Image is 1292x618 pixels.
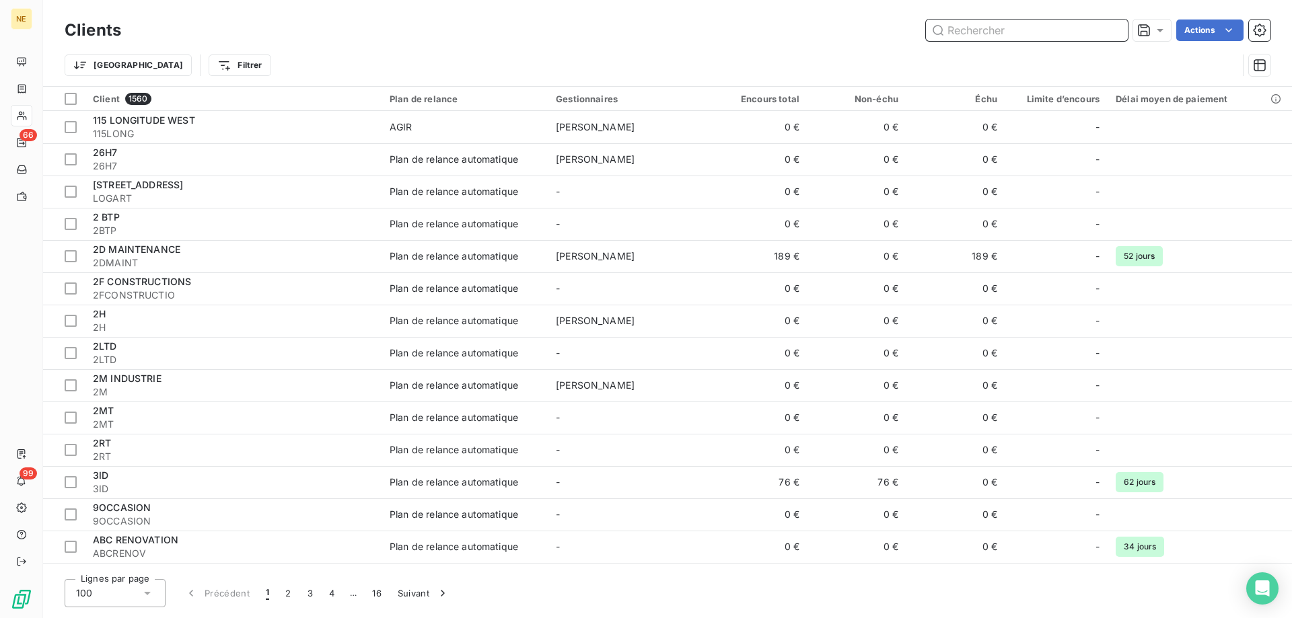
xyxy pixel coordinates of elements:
td: 0 € [906,401,1005,434]
span: - [556,508,560,520]
span: 2RT [93,450,373,463]
td: 0 € [808,208,906,240]
span: - [1096,217,1100,231]
td: 0 € [808,111,906,143]
td: 76 € [709,466,808,498]
td: 189 € [709,240,808,272]
td: 0 € [906,369,1005,401]
span: 62 jours [1116,472,1163,492]
span: - [1096,508,1100,521]
span: - [1096,185,1100,198]
div: Open Intercom Messenger [1246,572,1279,605]
td: 0 € [709,176,808,208]
td: 0 € [709,305,808,337]
span: 100 [76,586,92,600]
span: 34 jours [1116,537,1164,557]
td: 0 € [808,498,906,531]
button: Actions [1176,20,1244,41]
span: 2MT [93,405,114,416]
span: [PERSON_NAME] [556,379,635,391]
div: NE [11,8,32,30]
span: 115 LONGITUDE WEST [93,114,195,126]
td: 0 € [906,208,1005,240]
span: 2M [93,385,373,399]
div: Plan de relance automatique [390,185,518,198]
span: 99 [20,467,37,479]
span: 2H [93,308,106,319]
span: 52 jours [1116,246,1163,266]
td: 0 € [906,434,1005,466]
span: Client [93,93,120,104]
div: Non-échu [816,93,898,104]
span: 26H7 [93,159,373,173]
div: Plan de relance automatique [390,153,518,166]
span: - [1096,282,1100,295]
img: Logo LeanPay [11,588,32,610]
span: 2F CONSTRUCTIONS [93,276,191,287]
span: 2M INDUSTRIE [93,373,161,384]
span: - [1096,249,1100,263]
button: Filtrer [209,54,271,76]
button: Suivant [390,579,458,607]
span: 1 [266,586,269,600]
span: - [1096,346,1100,360]
td: 0 € [906,563,1005,595]
div: Encours total [717,93,799,104]
td: 0 € [808,143,906,176]
span: ABC RENOVATION [93,534,178,545]
span: - [1096,475,1100,489]
button: 3 [299,579,321,607]
td: 0 € [906,337,1005,369]
span: 66 [20,129,37,141]
td: 0 € [906,143,1005,176]
h3: Clients [65,18,121,42]
span: - [1096,379,1100,392]
td: 0 € [906,466,1005,498]
td: 0 € [709,563,808,595]
td: 0 € [808,369,906,401]
span: 2DMAINT [93,256,373,270]
span: 9OCCASION [93,502,151,513]
span: - [556,282,560,294]
td: 0 € [709,272,808,305]
span: 3ID [93,482,373,496]
span: 2RT [93,437,111,449]
td: 0 € [808,434,906,466]
td: 189 € [906,240,1005,272]
span: [PERSON_NAME] [556,250,635,262]
span: 2LTD [93,340,117,352]
span: 115LONG [93,127,373,141]
td: 0 € [906,498,1005,531]
td: 0 € [906,176,1005,208]
div: Plan de relance [390,93,540,104]
span: 3ID [93,469,108,481]
span: - [1096,443,1100,457]
td: 0 € [808,305,906,337]
td: 0 € [906,111,1005,143]
td: 0 € [808,240,906,272]
button: 16 [364,579,390,607]
td: 0 € [906,531,1005,563]
a: 66 [11,132,32,153]
div: Échu [914,93,997,104]
span: 2MT [93,418,373,431]
span: - [556,412,560,423]
div: Limite d’encours [1013,93,1100,104]
div: Gestionnaires [556,93,701,104]
span: - [1096,120,1100,134]
td: 0 € [906,272,1005,305]
td: 0 € [709,401,808,434]
div: Plan de relance automatique [390,282,518,295]
div: Plan de relance automatique [390,411,518,424]
td: 0 € [709,498,808,531]
span: … [343,582,364,604]
span: 2H [93,321,373,334]
span: [STREET_ADDRESS] [93,179,183,190]
span: LOGART [93,192,373,205]
button: Précédent [176,579,258,607]
td: 0 € [808,337,906,369]
span: - [1096,153,1100,166]
td: 0 € [906,305,1005,337]
span: - [556,218,560,229]
span: - [556,186,560,197]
